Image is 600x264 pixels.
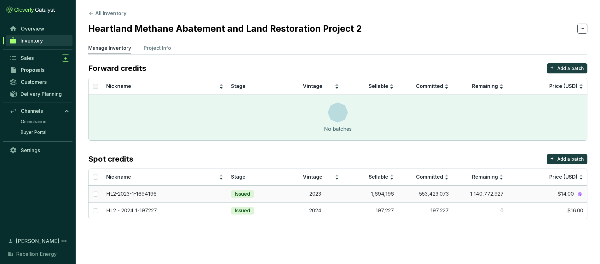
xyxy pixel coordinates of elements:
[88,63,146,73] p: Forward credits
[288,202,343,219] td: 2024
[227,169,288,186] th: Stage
[369,83,388,89] span: Sellable
[416,174,443,180] span: Committed
[6,145,72,156] a: Settings
[21,108,43,114] span: Channels
[106,174,131,180] span: Nickname
[369,174,388,180] span: Sellable
[472,83,498,89] span: Remaining
[106,191,157,198] p: HL2-2023-1-1694196
[106,207,157,214] p: HL2 - 2024 1-197227
[549,174,578,180] span: Price (USD)
[324,125,352,133] div: No batches
[550,154,554,163] p: +
[16,250,57,258] span: Rebellion Energy
[21,26,44,32] span: Overview
[88,154,133,164] p: Spot credits
[6,53,72,63] a: Sales
[21,55,34,61] span: Sales
[18,128,72,137] a: Buyer Portal
[6,65,72,75] a: Proposals
[18,117,72,126] a: Omnichannel
[550,63,554,72] p: +
[88,44,131,52] p: Manage Inventory
[6,35,72,46] a: Inventory
[106,83,131,89] span: Nickname
[231,174,245,180] span: Stage
[398,202,453,219] td: 197,227
[547,63,587,73] button: +Add a batch
[21,67,44,73] span: Proposals
[21,147,40,153] span: Settings
[398,186,453,202] td: 553,423.073
[231,83,245,89] span: Stage
[21,118,48,125] span: Omnichannel
[16,237,59,245] span: [PERSON_NAME]
[21,129,46,135] span: Buyer Portal
[88,22,362,35] h2: Heartland Methane Abatement and Land Restoration Project 2
[20,91,62,97] span: Delivery Planning
[235,191,250,198] p: Issued
[227,78,288,95] th: Stage
[303,83,322,89] span: Vintage
[343,202,398,219] td: 197,227
[547,154,587,164] button: +Add a batch
[235,207,250,214] p: Issued
[288,186,343,202] td: 2023
[472,174,498,180] span: Remaining
[21,79,47,85] span: Customers
[343,186,398,202] td: 1,694,196
[88,9,126,17] button: All Inventory
[453,202,507,219] td: 0
[6,23,72,34] a: Overview
[6,89,72,99] a: Delivery Planning
[303,174,322,180] span: Vintage
[20,37,43,44] span: Inventory
[416,83,443,89] span: Committed
[549,83,578,89] span: Price (USD)
[557,191,574,198] span: $14.00
[144,44,171,52] p: Project Info
[507,202,587,219] td: $16.00
[6,106,72,116] a: Channels
[557,156,584,162] p: Add a batch
[557,65,584,72] p: Add a batch
[6,77,72,87] a: Customers
[453,186,507,202] td: 1,140,772.927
